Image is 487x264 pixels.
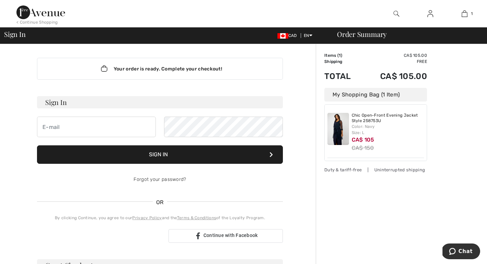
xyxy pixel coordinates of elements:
span: Continue with Facebook [203,233,258,238]
span: OR [153,198,167,207]
iframe: Sign in with Google Button [34,228,166,243]
img: 1ère Avenue [16,5,65,19]
td: CA$ 105.00 [361,65,427,88]
img: search the website [394,10,399,18]
img: My Info [427,10,433,18]
div: By clicking Continue, you agree to our and the of the Loyalty Program. [37,215,283,221]
span: Sign In [4,31,25,38]
a: Chic Open-Front Evening Jacket Style 258753U [352,113,424,123]
td: CA$ 105.00 [361,52,427,58]
span: 1 [471,11,473,17]
div: Duty & tariff-free | Uninterrupted shipping [324,167,427,173]
s: CA$ 150 [352,145,374,151]
div: My Shopping Bag (1 Item) [324,88,427,102]
input: E-mail [37,117,156,137]
td: Shipping [324,58,361,65]
img: Chic Open-Front Evening Jacket Style 258753U [327,113,349,145]
td: Items ( ) [324,52,361,58]
span: 1 [339,53,341,58]
td: Total [324,65,361,88]
img: Canadian Dollar [277,33,288,39]
button: Sign In [37,145,283,164]
h3: Sign In [37,96,283,108]
a: Privacy Policy [132,215,162,220]
div: Color: Navy Size: L [352,123,424,136]
a: 1 [448,10,481,18]
td: Free [361,58,427,65]
div: Your order is ready. Complete your checkout! [37,58,283,80]
a: Terms & Conditions [177,215,216,220]
div: < Continue Shopping [16,19,58,25]
a: Continue with Facebook [168,229,283,243]
a: Sign In [422,10,439,18]
img: My Bag [462,10,467,18]
span: EN [304,33,312,38]
span: CA$ 105 [352,136,374,143]
span: CAD [277,33,300,38]
a: Forgot your password? [134,176,186,182]
iframe: Opens a widget where you can chat to one of our agents [442,243,480,261]
div: Order Summary [329,31,483,38]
